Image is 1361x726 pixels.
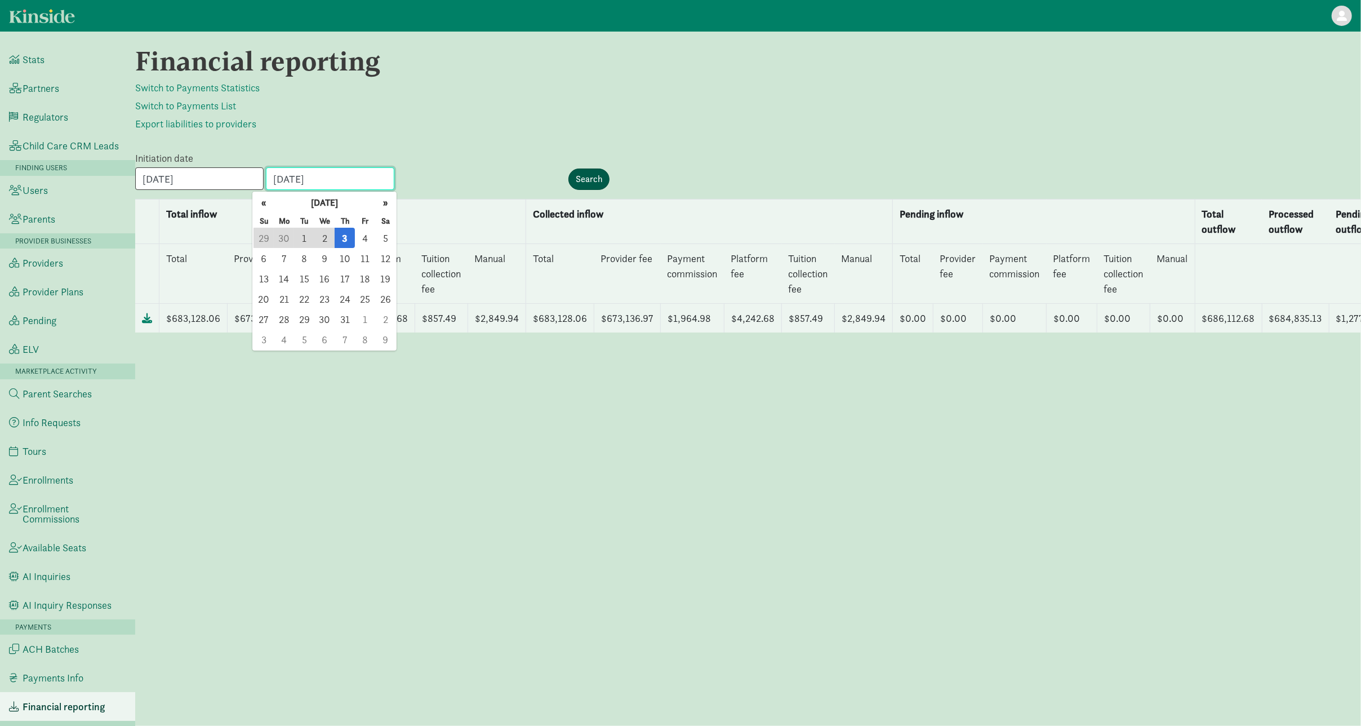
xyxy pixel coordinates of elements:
[375,193,395,213] button: »
[23,83,59,94] span: Partners
[274,309,294,329] span: 28
[23,673,83,683] span: Payments Info
[294,289,314,309] span: 22
[724,244,782,304] td: Platform fee
[23,389,92,399] span: Parent Searches
[23,644,79,654] span: ACH Batches
[933,304,983,333] td: $0.00
[782,304,835,333] td: $857.49
[294,248,314,268] span: 8
[1150,304,1195,333] td: $0.00
[23,600,112,610] span: AI Inquiry Responses
[23,141,119,151] span: Child Care CRM Leads
[355,248,375,268] span: 11
[335,228,355,248] span: 3
[135,99,236,112] a: Switch to Payments List
[893,304,933,333] td: $0.00
[294,268,314,289] span: 15
[253,329,274,349] span: 3
[314,214,335,228] span: We
[375,268,395,289] span: 19
[335,214,355,228] span: Th
[23,185,48,196] span: Users
[274,268,294,289] span: 14
[375,289,395,309] span: 26
[983,244,1047,304] td: Payment commission
[15,163,67,172] span: Finding Users
[23,504,126,524] span: Enrollment Commissions
[1150,244,1195,304] td: Manual
[661,244,724,304] td: Payment commission
[314,268,335,289] span: 16
[933,244,983,304] td: Provider fee
[335,309,355,329] span: 31
[724,304,782,333] td: $4,242.68
[526,244,594,304] td: Total
[23,287,83,297] span: Provider Plans
[568,169,610,190] input: Search
[526,200,893,244] th: Collected inflow
[253,228,274,248] span: 29
[893,244,933,304] td: Total
[23,572,70,582] span: AI Inquiries
[23,543,86,553] span: Available Seats
[782,244,835,304] td: Tuition collection fee
[294,329,314,349] span: 5
[355,309,375,329] span: 1
[294,228,314,248] span: 1
[468,304,526,333] td: $2,849.94
[335,289,355,309] span: 24
[1305,672,1361,726] iframe: Chat Widget
[415,244,468,304] td: Tuition collection fee
[594,244,661,304] td: Provider fee
[23,702,105,712] span: Financial reporting
[23,214,55,224] span: Parents
[253,248,274,268] span: 6
[1047,304,1097,333] td: $0.00
[135,45,845,77] h2: Financial reporting
[835,244,893,304] td: Manual
[335,268,355,289] span: 17
[294,214,314,228] span: Tu
[375,329,395,349] span: 9
[253,214,274,228] span: Su
[594,304,661,333] td: $673,136.97
[314,289,335,309] span: 23
[253,193,274,213] button: «
[23,446,46,457] span: Tours
[1097,304,1150,333] td: $0.00
[23,344,39,355] span: ELV
[375,309,395,329] span: 2
[983,304,1047,333] td: $0.00
[294,309,314,329] span: 29
[468,244,526,304] td: Manual
[274,329,294,349] span: 4
[135,152,193,165] label: Initiation date
[15,236,91,246] span: Provider Businesses
[1047,244,1097,304] td: Platform fee
[23,55,45,65] span: Stats
[355,289,375,309] span: 25
[1195,200,1262,244] th: Total outflow
[23,112,68,122] span: Regulators
[314,309,335,329] span: 30
[228,244,294,304] td: Provider fee
[15,622,51,632] span: Payments
[274,193,375,213] button: [DATE]
[23,475,73,485] span: Enrollments
[314,329,335,349] span: 6
[375,228,395,248] span: 5
[253,309,274,329] span: 27
[355,214,375,228] span: Fr
[375,248,395,268] span: 12
[23,418,81,428] span: Info Requests
[274,289,294,309] span: 21
[415,304,468,333] td: $857.49
[135,117,256,130] a: Export liabilities to providers
[159,200,526,244] th: Total inflow
[1262,200,1329,244] th: Processed outflow
[1097,244,1150,304] td: Tuition collection fee
[526,304,594,333] td: $683,128.06
[274,228,294,248] span: 30
[314,228,335,248] span: 2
